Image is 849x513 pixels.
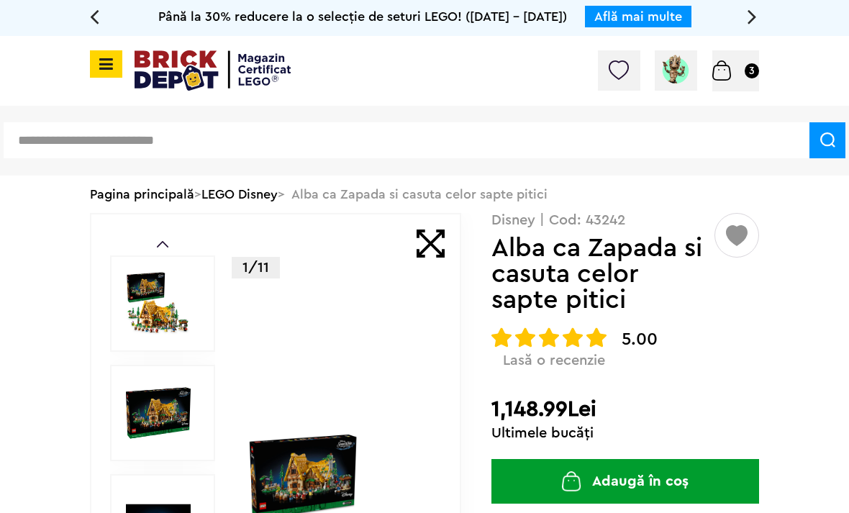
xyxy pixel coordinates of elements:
img: Alba ca Zapada si casuta celor sapte pitici [126,271,191,336]
h1: Alba ca Zapada si casuta celor sapte pitici [491,235,712,313]
a: Prev [157,241,168,248]
p: Disney | Cod: 43242 [491,213,759,227]
h2: 1,148.99Lei [491,396,759,422]
span: Lasă o recenzie [503,352,605,369]
div: > > Alba ca Zapada si casuta celor sapte pitici [90,176,759,213]
button: Adaugă în coș [491,459,759,504]
img: Evaluare cu stele [539,327,559,348]
img: Evaluare cu stele [563,327,583,348]
a: Pagina principală [90,188,194,201]
span: 5.00 [622,331,658,348]
img: Evaluare cu stele [515,327,535,348]
img: Alba ca Zapada si casuta celor sapte pitici [126,381,191,445]
div: Ultimele bucăți [491,426,759,440]
a: LEGO Disney [201,188,278,201]
small: 3 [745,63,759,78]
img: Evaluare cu stele [491,327,512,348]
span: Până la 30% reducere la o selecție de seturi LEGO! ([DATE] - [DATE]) [158,10,567,23]
img: Evaluare cu stele [586,327,607,348]
a: Află mai multe [594,10,682,23]
p: 1/11 [232,257,280,278]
